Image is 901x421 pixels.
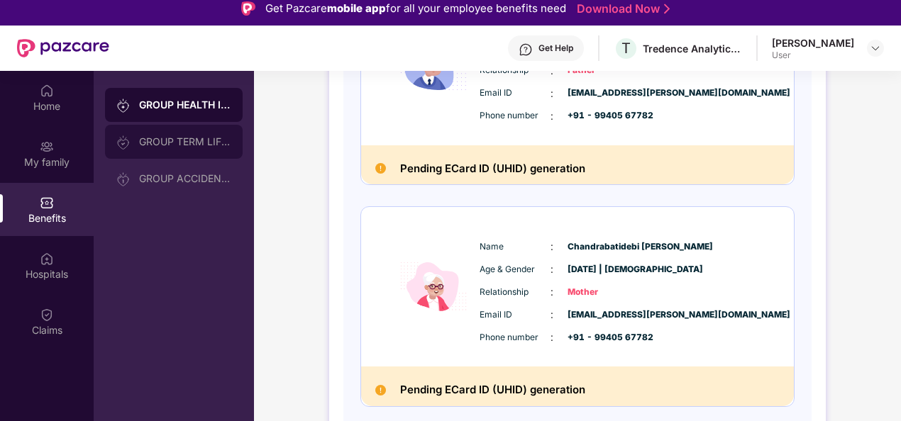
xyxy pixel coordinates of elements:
span: [EMAIL_ADDRESS][PERSON_NAME][DOMAIN_NAME] [568,86,639,100]
div: Get Help [538,43,573,54]
span: : [551,284,553,300]
div: GROUP TERM LIFE INSURANCE [139,136,231,147]
div: GROUP ACCIDENTAL INSURANCE [139,173,231,184]
div: User [772,50,854,61]
img: svg+xml;base64,PHN2ZyB3aWR0aD0iMjAiIGhlaWdodD0iMjAiIHZpZXdCb3g9IjAgMCAyMCAyMCIgZmlsbD0ibm9uZSIgeG... [116,135,131,150]
img: svg+xml;base64,PHN2ZyB3aWR0aD0iMjAiIGhlaWdodD0iMjAiIHZpZXdCb3g9IjAgMCAyMCAyMCIgZmlsbD0ibm9uZSIgeG... [116,172,131,186]
span: : [551,262,553,277]
span: Email ID [480,308,551,322]
img: svg+xml;base64,PHN2ZyB3aWR0aD0iMjAiIGhlaWdodD0iMjAiIHZpZXdCb3g9IjAgMCAyMCAyMCIgZmlsbD0ibm9uZSIgeG... [116,99,131,113]
span: : [551,86,553,101]
div: GROUP HEALTH INSURANCE [139,98,231,112]
img: svg+xml;base64,PHN2ZyBpZD0iSG9tZSIgeG1sbnM9Imh0dHA6Ly93d3cudzMub3JnLzIwMDAvc3ZnIiB3aWR0aD0iMjAiIG... [40,84,54,98]
span: Age & Gender [480,263,551,276]
a: Download Now [577,1,665,16]
span: : [551,307,553,322]
span: Mother [568,286,639,299]
span: [EMAIL_ADDRESS][PERSON_NAME][DOMAIN_NAME] [568,308,639,322]
img: svg+xml;base64,PHN2ZyBpZD0iRHJvcGRvd24tMzJ4MzIiIHhtbG5zPSJodHRwOi8vd3d3LnczLm9yZy8yMDAwL3N2ZyIgd2... [870,43,881,54]
span: T [621,40,631,57]
img: Pending [375,385,386,395]
span: +91 - 99405 67782 [568,109,639,123]
img: New Pazcare Logo [17,39,109,57]
div: [PERSON_NAME] [772,36,854,50]
img: Stroke [664,1,670,16]
div: Tredence Analytics Solutions Private Limited [643,42,742,55]
span: Email ID [480,86,551,100]
span: Phone number [480,109,551,123]
span: Chandrabatidebi [PERSON_NAME] [568,240,639,254]
span: Phone number [480,331,551,344]
span: : [551,239,553,254]
img: svg+xml;base64,PHN2ZyB3aWR0aD0iMjAiIGhlaWdodD0iMjAiIHZpZXdCb3g9IjAgMCAyMCAyMCIgZmlsbD0ibm9uZSIgeG... [40,140,54,154]
strong: mobile app [327,1,386,15]
img: svg+xml;base64,PHN2ZyBpZD0iSG9zcGl0YWxzIiB4bWxucz0iaHR0cDovL3d3dy53My5vcmcvMjAwMC9zdmciIHdpZHRoPS... [40,252,54,266]
img: Pending [375,163,386,174]
img: svg+xml;base64,PHN2ZyBpZD0iSGVscC0zMngzMiIgeG1sbnM9Imh0dHA6Ly93d3cudzMub3JnLzIwMDAvc3ZnIiB3aWR0aD... [519,43,533,57]
img: svg+xml;base64,PHN2ZyBpZD0iQmVuZWZpdHMiIHhtbG5zPSJodHRwOi8vd3d3LnczLm9yZy8yMDAwL3N2ZyIgd2lkdGg9Ij... [40,196,54,210]
h2: Pending ECard ID (UHID) generation [400,159,585,178]
span: Relationship [480,286,551,299]
img: Logo [241,1,255,16]
span: : [551,108,553,124]
span: +91 - 99405 67782 [568,331,639,344]
img: svg+xml;base64,PHN2ZyBpZD0iQ2xhaW0iIHhtbG5zPSJodHRwOi8vd3d3LnczLm9yZy8yMDAwL3N2ZyIgd2lkdGg9IjIwIi... [40,308,54,322]
span: Name [480,240,551,254]
span: [DATE] | [DEMOGRAPHIC_DATA] [568,263,639,276]
h2: Pending ECard ID (UHID) generation [400,381,585,399]
img: icon [391,228,476,345]
span: : [551,330,553,345]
